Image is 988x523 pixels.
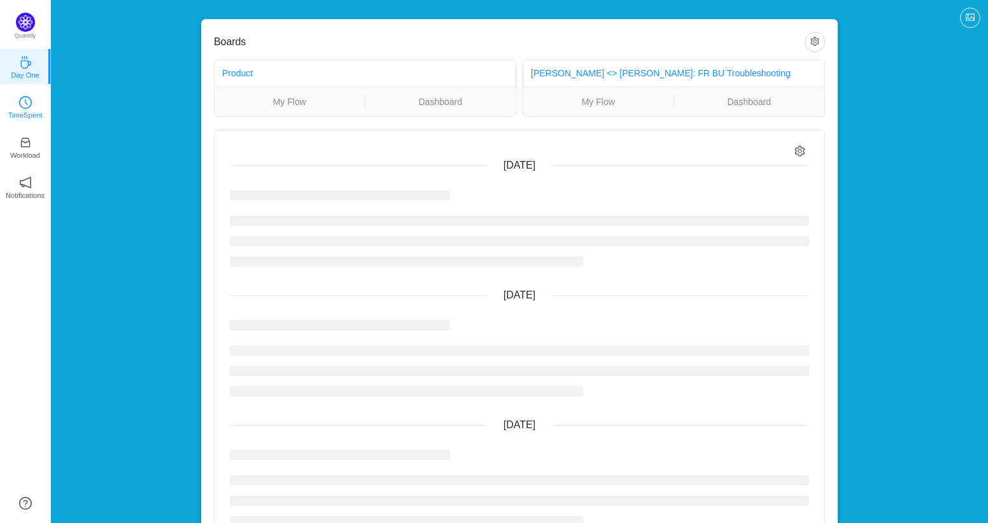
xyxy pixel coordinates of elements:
[504,289,535,300] span: [DATE]
[805,32,825,52] button: icon: setting
[11,69,39,81] p: Day One
[10,150,40,161] p: Workload
[960,8,980,28] button: icon: picture
[365,95,516,109] a: Dashboard
[19,136,32,149] i: icon: inbox
[19,60,32,73] a: icon: coffeeDay One
[19,176,32,189] i: icon: notification
[8,109,43,121] p: TimeSpent
[504,419,535,430] span: [DATE]
[523,95,674,109] a: My Flow
[19,180,32,193] a: icon: notificationNotifications
[504,160,535,171] span: [DATE]
[19,96,32,109] i: icon: clock-circle
[19,497,32,510] a: icon: question-circle
[19,56,32,69] i: icon: coffee
[19,100,32,113] a: icon: clock-circleTimeSpent
[16,13,35,32] img: Quantify
[215,95,365,109] a: My Flow
[674,95,825,109] a: Dashboard
[214,36,805,48] h3: Boards
[531,68,791,78] a: [PERSON_NAME] <> [PERSON_NAME]: FR BU Troubleshooting
[19,140,32,153] a: icon: inboxWorkload
[6,190,45,201] p: Notifications
[222,68,253,78] a: Product
[15,32,36,41] p: Quantify
[794,146,805,157] i: icon: setting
